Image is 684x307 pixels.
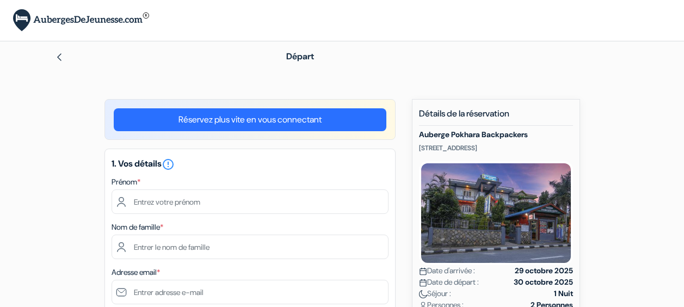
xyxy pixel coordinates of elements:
[515,265,573,277] strong: 29 octobre 2025
[419,130,573,139] h5: Auberge Pokhara Backpackers
[419,277,479,288] span: Date de départ :
[514,277,573,288] strong: 30 octobre 2025
[112,235,389,259] input: Entrer le nom de famille
[162,158,175,171] i: error_outline
[419,290,427,298] img: moon.svg
[112,158,389,171] h5: 1. Vos détails
[419,267,427,275] img: calendar.svg
[554,288,573,299] strong: 1 Nuit
[286,51,314,62] span: Départ
[112,222,163,233] label: Nom de famille
[112,189,389,214] input: Entrez votre prénom
[419,288,451,299] span: Séjour :
[13,9,149,32] img: AubergesDeJeunesse.com
[419,144,573,152] p: [STREET_ADDRESS]
[419,265,475,277] span: Date d'arrivée :
[55,53,64,62] img: left_arrow.svg
[162,158,175,169] a: error_outline
[114,108,386,131] a: Réservez plus vite en vous connectant
[419,108,573,126] h5: Détails de la réservation
[112,176,140,188] label: Prénom
[112,280,389,304] input: Entrer adresse e-mail
[112,267,160,278] label: Adresse email
[419,279,427,287] img: calendar.svg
